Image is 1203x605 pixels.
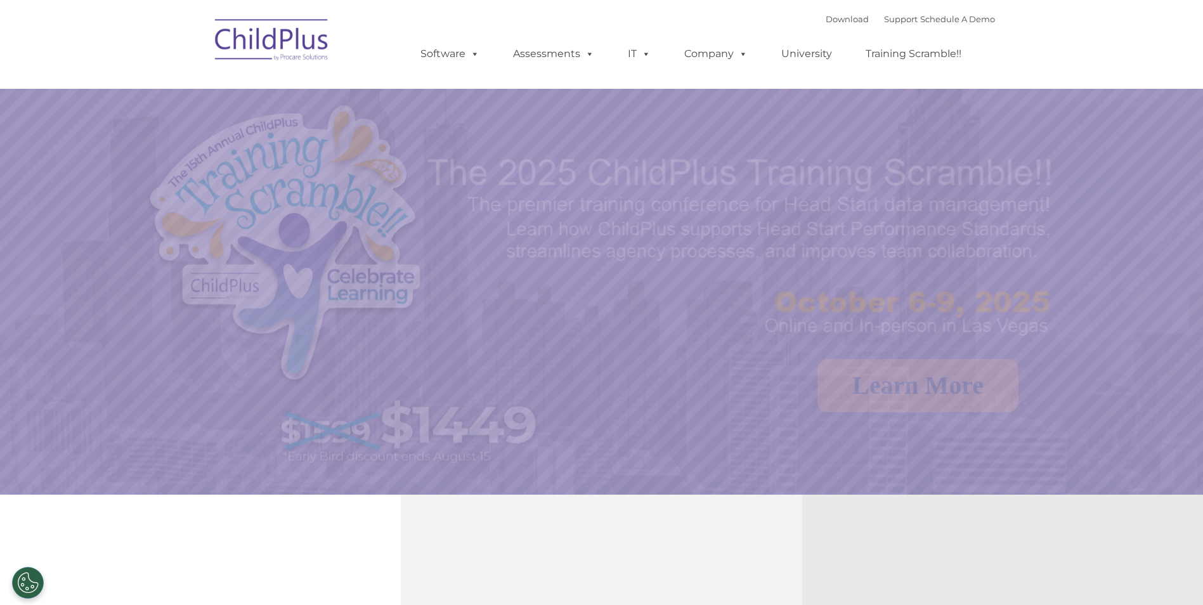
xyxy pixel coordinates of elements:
a: Download [826,14,869,24]
font: | [826,14,995,24]
a: Assessments [500,41,607,67]
a: Software [408,41,492,67]
a: Company [672,41,760,67]
a: IT [615,41,663,67]
a: Support [884,14,918,24]
a: Schedule A Demo [920,14,995,24]
a: Training Scramble!! [853,41,974,67]
button: Cookies Settings [12,567,44,599]
a: Learn More [817,359,1018,412]
a: University [769,41,845,67]
img: ChildPlus by Procare Solutions [209,10,335,74]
